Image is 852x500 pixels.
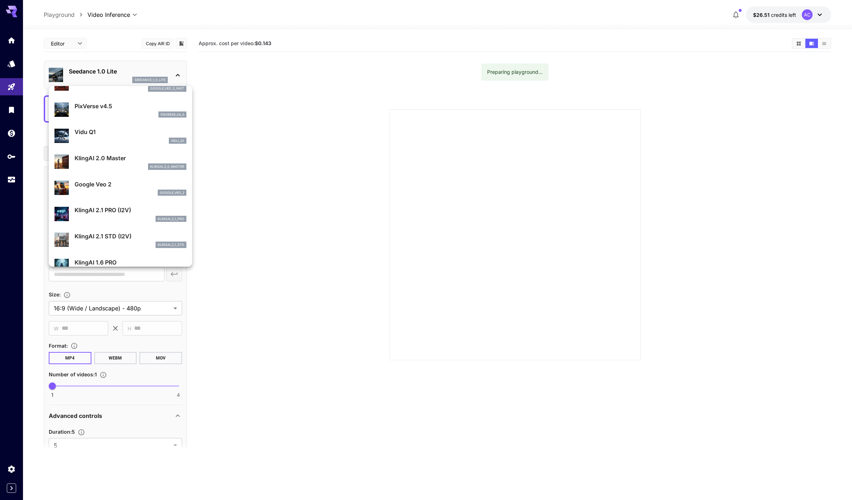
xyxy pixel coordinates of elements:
div: Google Veo 2google_veo_2 [54,177,186,199]
p: Vidu Q1 [75,128,186,136]
p: klingai_2_1_pro [158,216,184,222]
p: KlingAI 1.6 PRO [75,258,186,267]
p: google_veo_3_fast [150,86,184,91]
p: KlingAI 2.1 PRO (I2V) [75,206,186,214]
p: KlingAI 2.0 Master [75,154,186,162]
p: PixVerse v4.5 [75,102,186,110]
p: Google Veo 2 [75,180,186,189]
div: PixVerse v4.5pixverse_v4_5 [54,99,186,121]
p: pixverse_v4_5 [161,112,184,117]
div: KlingAI 2.1 PRO (I2V)klingai_2_1_pro [54,203,186,225]
p: google_veo_2 [160,190,184,195]
div: KlingAI 2.1 STD (I2V)klingai_2_1_std [54,229,186,251]
div: KlingAI 2.0 Masterklingai_2_0_master [54,151,186,173]
p: klingai_2_1_std [158,242,184,247]
div: Vidu Q1vidu_q1 [54,125,186,147]
p: vidu_q1 [171,138,184,143]
div: KlingAI 1.6 PRO [54,255,186,277]
p: klingai_2_0_master [150,164,184,169]
p: KlingAI 2.1 STD (I2V) [75,232,186,241]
